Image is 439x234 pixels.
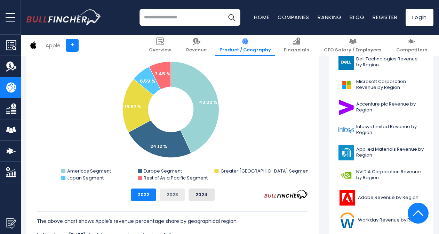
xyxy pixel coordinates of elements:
[199,99,217,106] text: 43.02 %
[358,195,418,201] span: Adobe Revenue by Region
[149,47,171,53] span: Overview
[324,47,381,53] span: CEO Salary / Employees
[46,41,61,49] div: Apple
[334,53,428,72] a: Dell Technologies Revenue by Region
[338,190,356,206] img: ADBE logo
[144,168,182,174] text: Europe Segment
[131,189,156,201] button: 2022
[320,35,385,56] a: CEO Salary / Employees
[358,217,423,223] span: Workday Revenue by Region
[219,47,271,53] span: Product / Geography
[392,35,431,56] a: Competitors
[350,14,364,21] a: Blog
[318,14,341,21] a: Ranking
[125,103,142,110] text: 18.82 %
[334,211,428,230] a: Workday Revenue by Region
[66,39,79,52] a: +
[338,100,354,115] img: ACN logo
[406,9,433,26] a: Login
[334,98,428,117] a: Accenture plc Revenue by Region
[150,143,167,150] text: 24.12 %
[356,147,424,158] span: Applied Materials Revenue by Region
[334,166,428,185] a: NVIDIA Corporation Revenue by Region
[356,169,424,181] span: NVIDIA Corporation Revenue by Region
[160,189,185,201] button: 2023
[215,35,275,56] a: Product / Geography
[338,55,354,70] img: DELL logo
[396,47,427,53] span: Competitors
[356,79,424,91] span: Microsoft Corporation Revenue by Region
[334,188,428,207] a: Adobe Revenue by Region
[334,120,428,140] a: Infosys Limited Revenue by Region
[223,9,240,26] button: Search
[37,217,308,225] p: The above chart shows Apple's revenue percentage share by geographical region.
[278,14,309,21] a: Companies
[338,122,354,138] img: INFY logo
[338,212,356,228] img: WDAY logo
[67,175,104,181] text: Japan Segment
[26,9,101,25] img: bullfincher logo
[356,56,424,68] span: Dell Technologies Revenue by Region
[338,167,354,183] img: NVDA logo
[186,47,207,53] span: Revenue
[338,145,354,160] img: AMAT logo
[334,143,428,162] a: Applied Materials Revenue by Region
[189,189,215,201] button: 2024
[338,77,354,93] img: MSFT logo
[254,14,269,21] a: Home
[140,78,155,84] text: 6.59 %
[27,39,40,52] img: AAPL logo
[155,70,170,77] text: 7.45 %
[356,101,424,113] span: Accenture plc Revenue by Region
[280,35,313,56] a: Financials
[145,35,175,56] a: Overview
[144,175,208,181] text: Rest of Asia Pacific Segment
[284,47,309,53] span: Financials
[356,124,424,136] span: Infosys Limited Revenue by Region
[221,168,310,174] text: Greater [GEOGRAPHIC_DATA] Segment
[26,9,101,25] a: Go to homepage
[67,168,111,174] text: Americas Segment
[37,44,308,183] svg: Apple's Revenue Share by Region
[182,35,211,56] a: Revenue
[373,14,397,21] a: Register
[334,75,428,94] a: Microsoft Corporation Revenue by Region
